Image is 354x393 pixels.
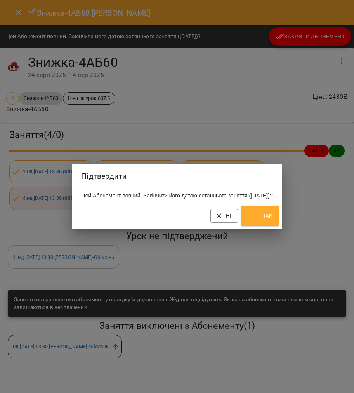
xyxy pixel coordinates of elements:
[210,209,238,223] button: Ні
[72,189,282,203] div: Цей Абонемент повний. Закінчити його датою останнього заняття ([DATE])?
[217,211,232,220] span: Ні
[81,170,272,182] h2: Підтвердити
[241,206,279,226] button: Так
[247,208,273,224] span: Так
